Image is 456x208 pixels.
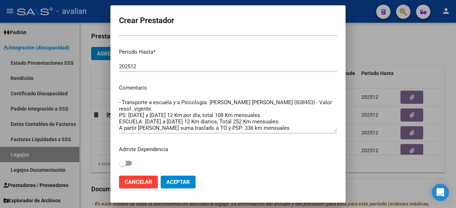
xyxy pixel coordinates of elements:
p: Periodo Hasta [119,48,337,56]
h2: Crear Prestador [119,14,337,27]
button: Aceptar [161,176,196,188]
p: Comentario [119,84,337,92]
p: Admite Dependencia [119,145,337,154]
span: Aceptar [166,179,190,185]
span: Cancelar [125,179,152,185]
button: Cancelar [119,176,158,188]
div: Open Intercom Messenger [432,184,449,201]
